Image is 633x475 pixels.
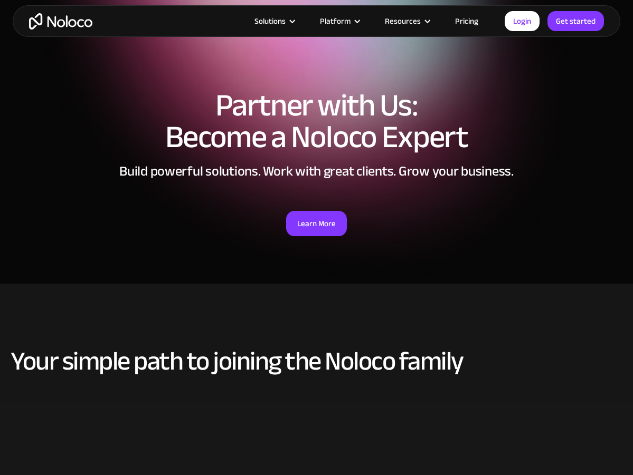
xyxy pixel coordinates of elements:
[547,11,604,31] a: Get started
[442,14,492,28] a: Pricing
[385,14,421,28] div: Resources
[286,211,347,236] a: Learn More
[11,347,622,375] h2: Your simple path to joining the Noloco family
[307,14,372,28] div: Platform
[241,14,307,28] div: Solutions
[372,14,442,28] div: Resources
[119,158,514,184] strong: Build powerful solutions. Work with great clients. Grow your business.
[11,90,622,153] h1: Partner with Us: Become a Noloco Expert
[29,13,92,30] a: home
[505,11,540,31] a: Login
[320,14,351,28] div: Platform
[254,14,286,28] div: Solutions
